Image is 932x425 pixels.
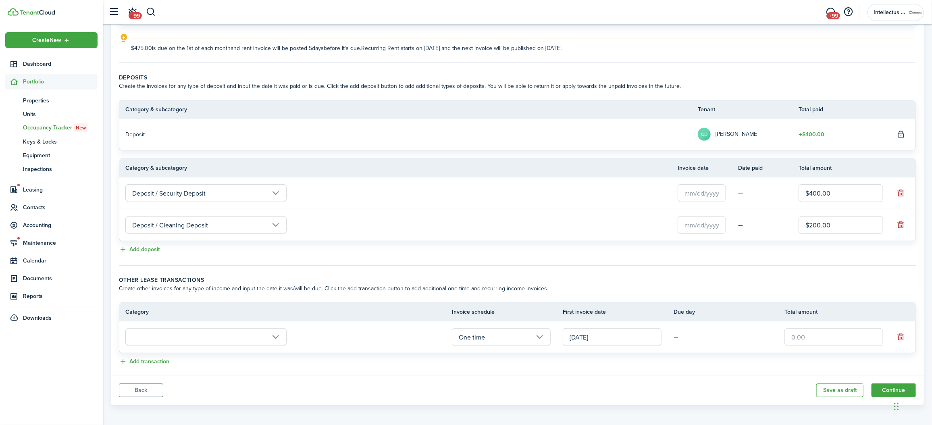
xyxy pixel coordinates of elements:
span: Inspections [23,165,98,173]
img: Intellectus Properties [909,6,922,19]
span: New [76,124,86,131]
span: Keys & Locks [23,137,98,146]
button: Remove transaction [895,331,907,343]
th: Invoice schedule [452,308,563,316]
span: Equipment [23,151,98,160]
span: Accounting [23,221,98,229]
explanation-description: $475.00 is due on the 1st of each month and rent invoice will be posted 5 days before it's due. R... [131,44,916,52]
button: Add deposit [119,245,160,254]
td: — [674,331,784,344]
span: Calendar [23,256,98,265]
a: Keys & Locks [5,135,98,148]
input: 0.00 [799,184,883,202]
img: TenantCloud [20,10,55,15]
th: Category & subcategory [119,105,698,114]
input: mm/dd/yyyy [678,184,726,202]
wizard-step-header-title: Other lease transactions [119,276,916,284]
wizard-step-header-title: Deposits [119,73,916,82]
table-amount-title: $400.00 [799,130,824,139]
span: Units [23,110,98,119]
a: Dashboard [5,56,98,72]
img: TenantCloud [8,8,19,16]
a: Units [5,107,98,121]
a: Notifications [125,2,140,23]
td: — [738,219,799,231]
a: Equipment [5,148,98,162]
td: — [738,187,799,200]
a: Inspections [5,162,98,176]
input: 0.00 [784,328,883,346]
i: outline [119,33,129,43]
input: mm/dd/yyyy [563,328,662,346]
span: Leasing [23,185,98,194]
table-profile-info-text: [PERSON_NAME] [716,131,758,137]
th: First invoice date [563,308,674,316]
iframe: Chat Widget [892,386,932,425]
span: Occupancy Tracker [23,123,98,132]
a: Messaging [823,2,838,23]
wizard-step-header-description: Create other invoices for any type of income and input the date it was/will be due. Click the add... [119,284,916,293]
span: Documents [23,274,98,283]
span: Properties [23,96,98,105]
span: Intellectus Properties [874,10,906,15]
div: Drag [894,394,899,419]
span: +99 [129,12,142,19]
button: Remove deposit [895,219,907,231]
span: Dashboard [23,60,98,68]
th: Total amount [784,308,895,316]
button: Search [146,5,156,19]
button: Remove deposit [895,187,907,199]
span: Portfolio [23,77,98,86]
a: Properties [5,94,98,107]
input: mm/dd/yyyy [678,216,726,234]
span: Downloads [23,314,52,322]
button: Save as draft [816,383,863,397]
span: Create New [33,37,62,43]
button: Open sidebar [106,4,122,20]
th: Invoice date [678,164,738,172]
a: Reports [5,288,98,304]
th: Date paid [738,164,799,172]
button: Open menu [5,32,98,48]
th: Total amount [799,164,895,172]
button: Back [119,383,163,397]
wizard-step-header-description: Create the invoices for any type of deposit and input the date it was paid or is due. Click the a... [119,82,916,90]
span: Maintenance [23,239,98,247]
td: Deposit [119,128,698,141]
input: 0.00 [799,216,883,234]
span: Reports [23,292,98,300]
button: Open resource center [842,5,855,19]
a: Occupancy TrackerNew [5,121,98,135]
th: Category [119,308,452,316]
span: Contacts [23,203,98,212]
button: Add transaction [119,357,169,367]
th: Total paid [799,105,895,114]
th: Due day [674,308,784,316]
span: +99 [827,12,840,19]
avatar-text: CD [698,128,711,141]
th: Tenant [698,105,799,114]
button: Continue [872,383,916,397]
th: Category & subcategory [119,164,678,172]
